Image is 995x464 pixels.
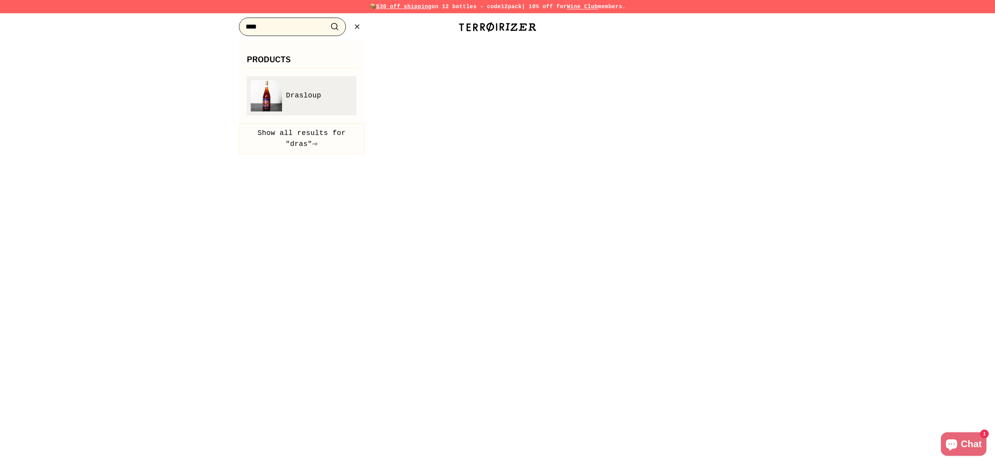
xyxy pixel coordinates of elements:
a: Drasloup Drasloup [251,80,353,112]
img: Drasloup [251,80,282,112]
a: Wine Club [567,4,598,10]
strong: 12pack [501,4,522,10]
span: Drasloup [286,90,321,101]
button: Show all results for "dras" [239,123,364,155]
h3: Products [247,56,356,68]
p: 📦 on 12 bottles - code | 10% off for members. [219,2,776,11]
inbox-online-store-chat: Shopify online store chat [939,432,989,458]
span: $30 off shipping [376,4,432,10]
